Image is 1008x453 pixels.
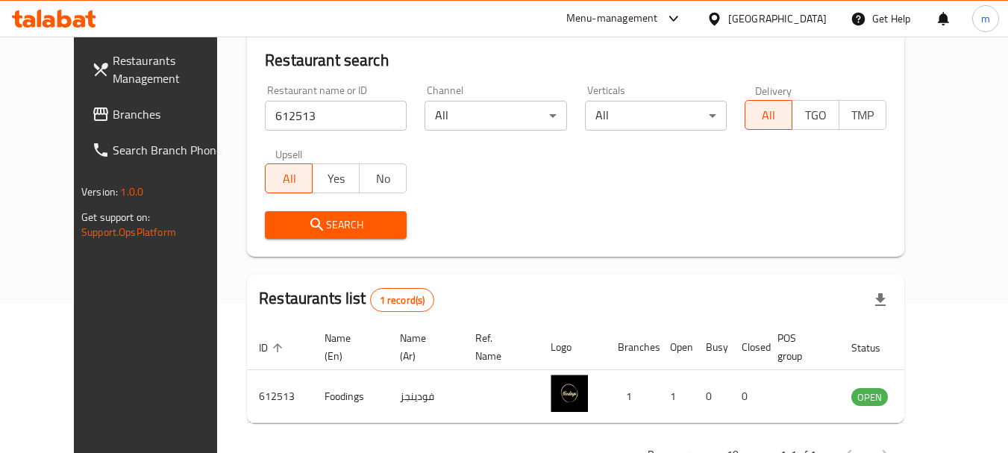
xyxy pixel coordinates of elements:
td: 612513 [247,370,313,423]
span: Search Branch Phone [113,141,231,159]
span: No [366,168,401,190]
span: Name (En) [325,329,370,365]
h2: Restaurants list [259,287,434,312]
th: Branches [606,325,658,370]
button: TGO [792,100,839,130]
td: Foodings [313,370,388,423]
span: TMP [845,104,880,126]
div: [GEOGRAPHIC_DATA] [728,10,827,27]
button: No [359,163,407,193]
div: Menu-management [566,10,658,28]
span: Branches [113,105,231,123]
h2: Restaurant search [265,49,886,72]
span: Name (Ar) [400,329,445,365]
th: Logo [539,325,606,370]
button: Search [265,211,407,239]
span: Status [851,339,900,357]
td: 1 [606,370,658,423]
a: Support.OpsPlatform [81,222,176,242]
img: Foodings [551,375,588,412]
span: 1.0.0 [120,182,143,201]
th: Closed [730,325,766,370]
td: 0 [694,370,730,423]
span: OPEN [851,389,888,406]
a: Branches [80,96,242,132]
a: Search Branch Phone [80,132,242,168]
span: Yes [319,168,354,190]
div: OPEN [851,388,888,406]
td: 1 [658,370,694,423]
span: Ref. Name [475,329,521,365]
th: Busy [694,325,730,370]
button: TMP [839,100,886,130]
span: All [272,168,307,190]
table: enhanced table [247,325,969,423]
span: ID [259,339,287,357]
div: All [585,101,727,131]
span: m [981,10,990,27]
button: All [745,100,792,130]
span: Get support on: [81,207,150,227]
input: Search for restaurant name or ID.. [265,101,407,131]
div: Total records count [370,288,435,312]
span: TGO [798,104,833,126]
label: Delivery [755,85,792,96]
td: 0 [730,370,766,423]
th: Open [658,325,694,370]
td: فودينجز [388,370,463,423]
div: Export file [863,282,898,318]
button: Yes [312,163,360,193]
label: Upsell [275,149,303,159]
span: 1 record(s) [371,293,434,307]
span: Search [277,216,395,234]
a: Restaurants Management [80,43,242,96]
span: Version: [81,182,118,201]
span: Restaurants Management [113,51,231,87]
span: All [751,104,786,126]
button: All [265,163,313,193]
span: POS group [777,329,821,365]
div: All [425,101,566,131]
